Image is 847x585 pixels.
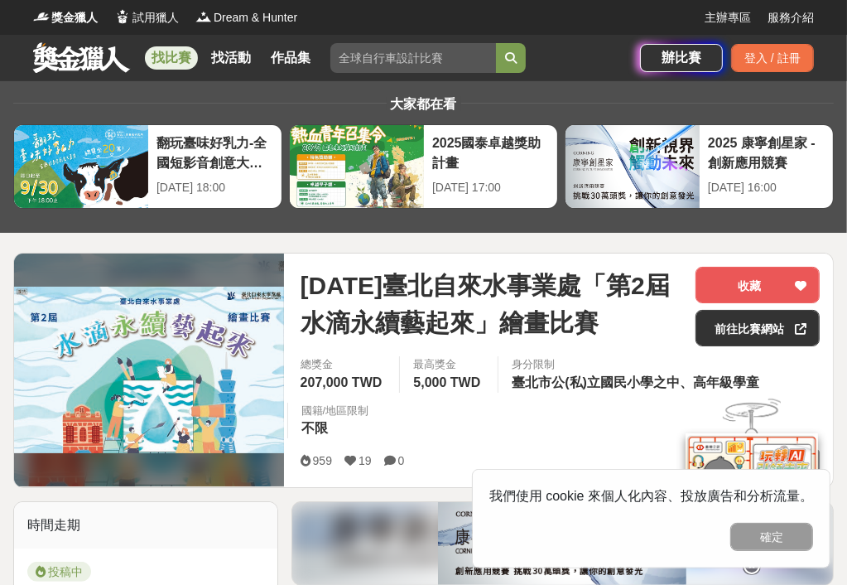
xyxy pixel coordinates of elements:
a: LogoDream & Hunter [195,9,297,27]
a: 辦比賽 [640,44,723,72]
a: 2025國泰卓越獎助計畫[DATE] 17:00 [289,124,558,209]
a: 找比賽 [145,46,198,70]
span: [DATE]臺北自來水事業處「第2屆水滴永續藝起來」繪畫比賽 [301,267,682,341]
span: 19 [359,454,372,467]
input: 全球自行車設計比賽 [330,43,496,73]
img: Cover Image [14,287,284,453]
img: d2146d9a-e6f6-4337-9592-8cefde37ba6b.png [686,433,818,544]
img: Logo [114,8,131,25]
div: 2025國泰卓越獎助計畫 [432,133,549,171]
span: 大家都在看 [387,97,461,111]
div: [DATE] 18:00 [156,179,273,196]
div: 登入 / 註冊 [731,44,814,72]
span: 207,000 TWD [301,375,383,389]
div: [DATE] 16:00 [708,179,825,196]
a: 找活動 [205,46,257,70]
div: 國籍/地區限制 [301,403,369,419]
div: 2025 康寧創星家 - 創新應用競賽 [708,133,825,171]
div: 身分限制 [512,356,763,373]
span: 試用獵人 [132,9,179,27]
button: 收藏 [695,267,820,303]
img: Logo [195,8,212,25]
a: 服務介紹 [768,9,814,27]
span: 不限 [301,421,328,435]
a: 翻玩臺味好乳力-全國短影音創意大募集[DATE] 18:00 [13,124,282,209]
span: 總獎金 [301,356,387,373]
a: 2025 康寧創星家 - 創新應用競賽[DATE] 16:00 [565,124,834,209]
span: 我們使用 cookie 來個人化內容、投放廣告和分析流量。 [489,489,813,503]
a: 主辦專區 [705,9,751,27]
a: 前往比賽網站 [695,310,820,346]
span: 0 [398,454,405,467]
span: 臺北市公(私)立國民小學之中、高年級學童 [512,375,759,389]
span: 5,000 TWD [413,375,480,389]
div: [DATE] 17:00 [432,179,549,196]
img: Logo [33,8,50,25]
a: 作品集 [264,46,317,70]
span: 最高獎金 [413,356,484,373]
span: 959 [313,454,332,467]
span: 投稿中 [27,562,91,582]
a: Logo獎金獵人 [33,9,98,27]
div: 翻玩臺味好乳力-全國短影音創意大募集 [156,133,273,171]
button: 確定 [730,523,813,551]
img: c50a62b6-2858-4067-87c4-47b9904c1966.png [438,502,686,585]
span: Dream & Hunter [214,9,297,27]
span: 獎金獵人 [51,9,98,27]
a: Logo試用獵人 [114,9,179,27]
div: 時間走期 [14,502,277,549]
